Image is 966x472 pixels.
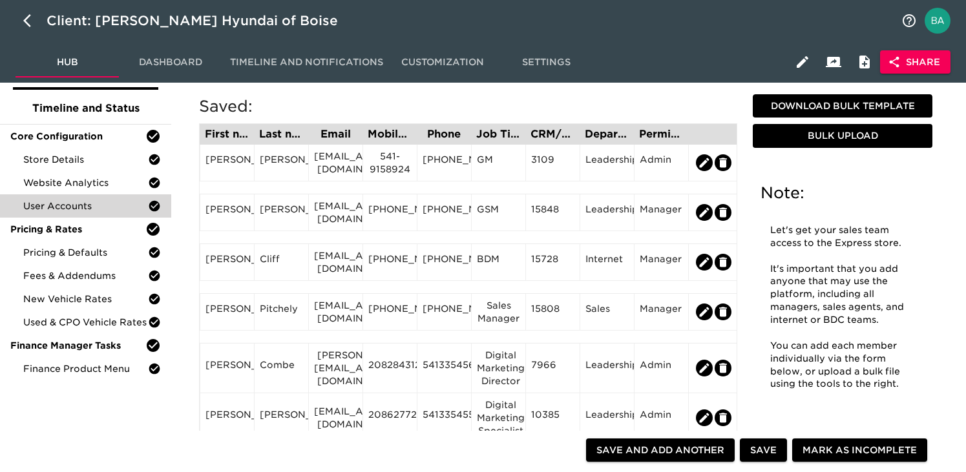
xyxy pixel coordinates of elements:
[696,360,713,376] button: edit
[199,96,737,117] h5: Saved:
[368,150,412,176] div: 541-9158924
[477,252,520,272] div: BDM
[477,153,520,172] div: GM
[531,203,574,222] div: 15848
[715,303,731,320] button: edit
[314,150,357,176] div: [EMAIL_ADDRESS][DOMAIN_NAME]
[423,153,466,172] div: [PHONE_NUMBER]
[696,204,713,221] button: edit
[531,153,574,172] div: 3109
[880,50,950,74] button: Share
[640,153,683,172] div: Admin
[260,302,303,322] div: Pitchely
[314,299,357,325] div: [EMAIL_ADDRESS][DOMAIN_NAME]
[585,408,629,427] div: Leadership
[477,299,520,325] div: Sales Manager
[47,10,356,31] div: Client: [PERSON_NAME] Hyundai of Boise
[127,54,215,70] span: Dashboard
[423,252,466,272] div: [PHONE_NUMBER]
[205,203,249,222] div: [PERSON_NAME]
[585,203,629,222] div: Leadership
[476,129,520,139] div: Job Title
[23,153,148,166] span: Store Details
[368,302,412,322] div: [PHONE_NUMBER]
[502,54,590,70] span: Settings
[849,46,880,77] button: Internal Notes and Comments
[640,203,683,222] div: Manager
[23,362,148,375] span: Finance Product Menu
[477,349,520,387] div: Digital Marketing Director
[260,408,303,427] div: [PERSON_NAME]
[585,358,629,378] div: Leadership
[313,129,357,139] div: Email
[423,408,466,427] div: 5413354559
[640,408,683,427] div: Admin
[531,358,574,378] div: 7966
[314,349,357,387] div: [PERSON_NAME][EMAIL_ADDRESS][DOMAIN_NAME]
[423,302,466,322] div: [PHONE_NUMBER]
[10,339,145,352] span: Finance Manager Tasks
[368,358,412,378] div: 2082843122
[422,129,466,139] div: Phone
[368,129,412,139] div: Mobile Phone
[399,54,487,70] span: Customization
[586,438,735,462] button: Save and Add Another
[818,46,849,77] button: Client View
[753,124,932,148] button: Bulk Upload
[758,98,927,114] span: Download Bulk Template
[715,360,731,376] button: edit
[423,203,466,222] div: [PHONE_NUMBER]
[585,252,629,272] div: Internet
[531,408,574,427] div: 10385
[23,54,111,70] span: Hub
[10,130,145,143] span: Core Configuration
[696,409,713,426] button: edit
[639,129,683,139] div: Permission Set
[585,302,629,322] div: Sales
[696,254,713,271] button: edit
[259,129,303,139] div: Last name
[205,302,249,322] div: [PERSON_NAME]
[368,408,412,427] div: 2086277207
[205,252,249,272] div: [PERSON_NAME]
[803,442,917,458] span: Mark as Incomplete
[314,405,357,431] div: [EMAIL_ADDRESS][DOMAIN_NAME]
[23,176,148,189] span: Website Analytics
[23,292,148,305] span: New Vehicle Rates
[477,203,520,222] div: GSM
[314,249,357,275] div: [EMAIL_ADDRESS][DOMAIN_NAME]
[23,246,148,259] span: Pricing & Defaults
[205,408,249,427] div: [PERSON_NAME]
[260,358,303,378] div: Combe
[640,252,683,272] div: Manager
[314,200,357,225] div: [EMAIL_ADDRESS][DOMAIN_NAME]
[23,200,148,212] span: User Accounts
[368,252,412,272] div: [PHONE_NUMBER]
[715,254,731,271] button: edit
[10,223,145,236] span: Pricing & Rates
[205,153,249,172] div: [PERSON_NAME]
[585,153,629,172] div: Leadership
[740,438,787,462] button: Save
[205,129,249,139] div: First name
[770,263,915,327] p: It's important that you add anyone that may use the platform, including all managers, sales agent...
[531,252,574,272] div: 15728
[260,153,303,172] div: [PERSON_NAME]
[230,54,383,70] span: Timeline and Notifications
[894,5,925,36] button: notifications
[715,154,731,171] button: edit
[753,94,932,118] button: Download Bulk Template
[770,340,915,391] p: You can add each member individually via the form below, or upload a bulk file using the tools to...
[792,438,927,462] button: Mark as Incomplete
[750,442,777,458] span: Save
[758,128,927,144] span: Bulk Upload
[596,442,724,458] span: Save and Add Another
[787,46,818,77] button: Edit Hub
[715,204,731,221] button: edit
[423,358,466,378] div: 5413354561
[530,129,574,139] div: CRM/User ID
[770,224,915,250] p: Let's get your sales team access to the Express store.
[260,252,303,272] div: Cliff
[715,409,731,426] button: edit
[23,269,148,282] span: Fees & Addendums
